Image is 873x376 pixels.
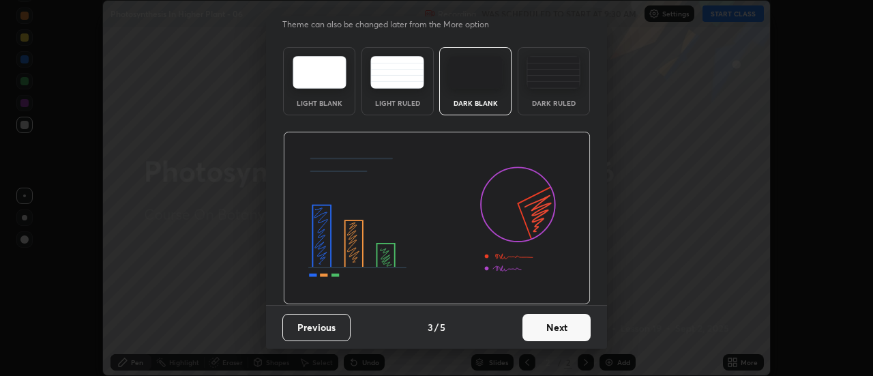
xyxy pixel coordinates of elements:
div: Dark Ruled [527,100,581,106]
h4: / [434,320,439,334]
button: Previous [282,314,351,341]
div: Light Ruled [370,100,425,106]
img: darkTheme.f0cc69e5.svg [449,56,503,89]
img: darkThemeBanner.d06ce4a2.svg [283,132,591,305]
h4: 5 [440,320,445,334]
img: lightRuledTheme.5fabf969.svg [370,56,424,89]
h4: 3 [428,320,433,334]
button: Next [522,314,591,341]
img: darkRuledTheme.de295e13.svg [527,56,580,89]
p: Theme can also be changed later from the More option [282,18,503,31]
img: lightTheme.e5ed3b09.svg [293,56,346,89]
div: Dark Blank [448,100,503,106]
div: Light Blank [292,100,346,106]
